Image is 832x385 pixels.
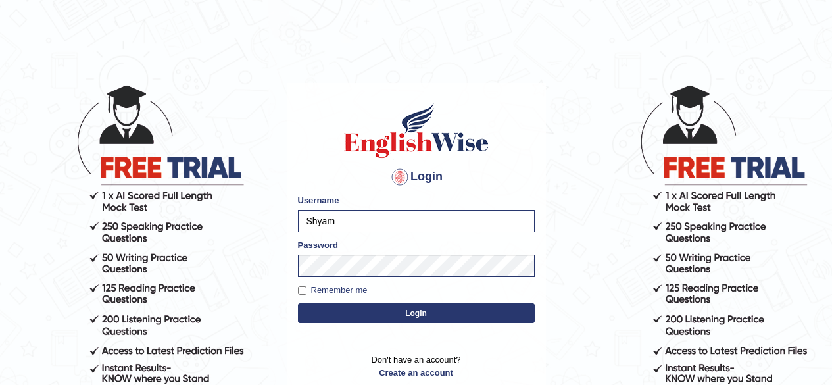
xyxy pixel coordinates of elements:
[298,167,535,188] h4: Login
[341,101,491,160] img: Logo of English Wise sign in for intelligent practice with AI
[298,367,535,379] a: Create an account
[298,239,338,251] label: Password
[298,194,339,207] label: Username
[298,303,535,323] button: Login
[298,286,306,295] input: Remember me
[298,284,368,297] label: Remember me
